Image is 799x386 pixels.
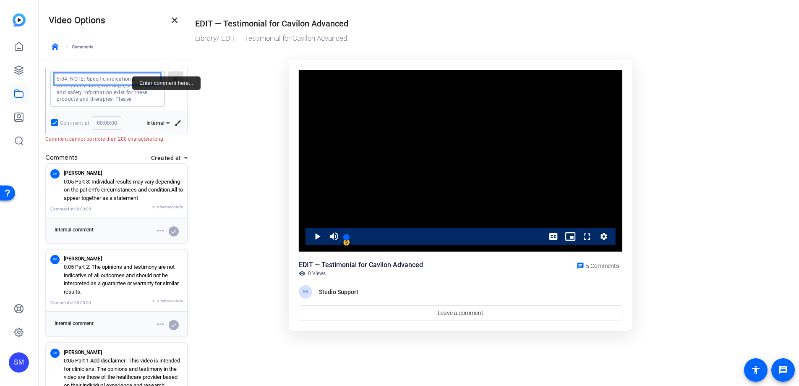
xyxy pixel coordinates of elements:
[308,270,326,277] span: 0 Views
[342,236,351,238] nav: Breadcrumbs
[172,118,183,129] button: brush
[155,319,165,329] button: more_horiz
[13,13,26,26] a: Openreel
[299,260,423,270] div: EDIT — Testimonial for Cavilon Advanced
[9,352,29,373] div: SM
[169,226,179,236] button: check
[319,287,361,297] div: Studio Support
[64,263,183,296] p: 0:05 Part 2: The opinions and testimony are not indicative of all outcomes and should not be inte...
[151,155,181,161] span: Created at
[92,116,122,130] input: Name
[751,365,761,375] mat-icon: accessibility
[195,33,722,44] div: / EDIT — Testimonial for Cavilon Advanced
[195,34,217,42] a: Library
[155,226,165,236] button: more_horiz
[573,260,622,270] a: chat5 Comments
[164,10,185,30] button: close
[45,135,188,143] span: Comment cannot be more than 200 characters long
[771,358,795,382] a: message
[326,228,342,245] button: Mute
[45,249,188,337] a: SM[PERSON_NAME]0:05 Part 2: The opinions and testimony are not indicative of all outcomes and sho...
[64,349,102,355] span: [PERSON_NAME]
[170,15,180,25] mat-icon: close
[49,15,105,25] h4: Video Options
[50,300,91,305] span: Comment at 00:00:00
[146,118,170,128] div: Internal
[299,285,312,299] div: SS
[195,17,348,30] div: EDIT — Testimonial for Cavilon Advanced
[438,309,483,318] span: Leave a comment
[13,13,26,26] img: blue-gradient.svg
[64,178,183,202] p: 0:05 Part 3: Individual results may vary depending on the patient’s circumstances and condition.​...
[64,170,102,176] span: [PERSON_NAME]
[174,119,182,127] mat-icon: brush
[57,76,158,102] textarea: Enter comment here...
[55,227,94,233] span: Internal comment
[586,263,619,269] span: 5 Comments
[152,204,183,213] span: in a few seconds
[299,305,622,320] a: Leave a comment
[778,365,788,375] mat-icon: message
[170,322,177,328] mat-icon: check
[50,169,60,179] div: SM
[45,163,188,244] a: SM[PERSON_NAME]0:05 Part 3: Individual results may vary depending on the patient’s circumstances ...
[146,120,164,126] span: Internal
[595,228,612,245] button: Menu
[343,239,350,246] div: S
[299,270,326,277] div: visibility0 Views
[50,349,60,358] div: SM
[309,228,326,245] button: Play
[579,228,595,245] button: Fullscreen
[152,297,183,307] span: in a few seconds
[577,262,584,270] mat-icon: chat
[170,228,177,235] mat-icon: check
[299,70,622,252] div: Video Player
[64,256,102,262] span: [PERSON_NAME]
[169,320,179,330] button: check
[50,255,60,264] div: SM
[60,119,89,127] label: Comment at
[744,358,768,382] a: accessibility
[45,153,78,163] h4: Comments
[50,207,91,211] span: Comment at 00:00:00
[151,153,188,163] div: Created at
[49,40,61,53] button: Color
[562,228,579,245] button: Picture-in-Picture
[299,270,305,277] mat-icon: visibility
[55,320,94,326] span: Internal comment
